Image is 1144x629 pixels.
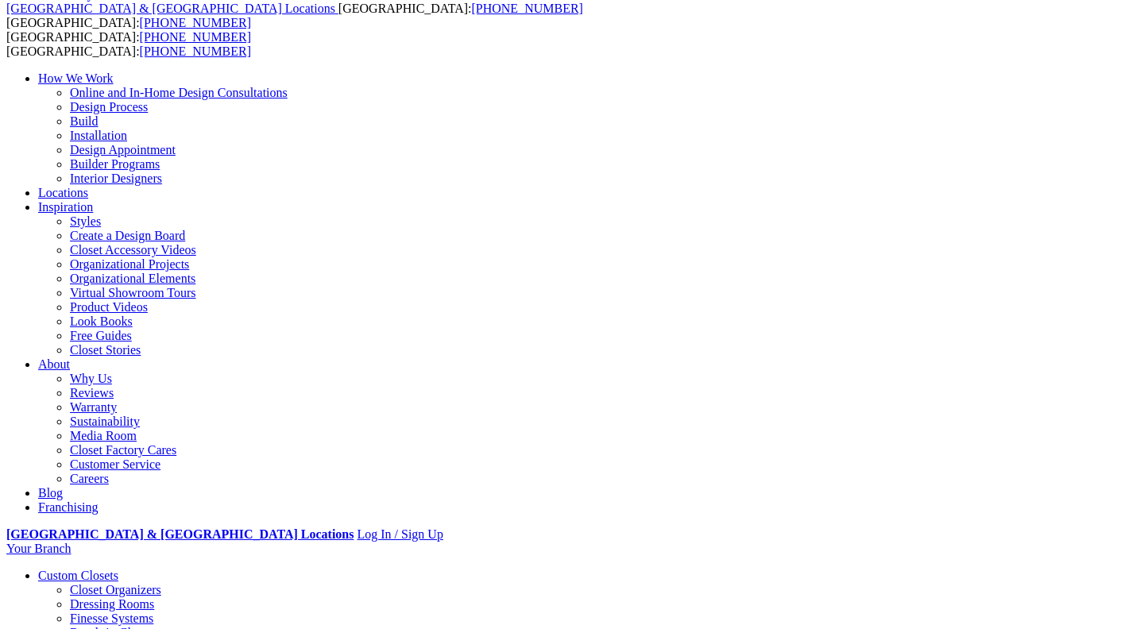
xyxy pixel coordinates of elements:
[357,527,443,541] a: Log In / Sign Up
[70,214,101,228] a: Styles
[70,314,133,328] a: Look Books
[70,583,161,596] a: Closet Organizers
[38,71,114,85] a: How We Work
[70,86,288,99] a: Online and In-Home Design Consultations
[38,357,70,371] a: About
[6,2,338,15] a: [GEOGRAPHIC_DATA] & [GEOGRAPHIC_DATA] Locations
[70,429,137,442] a: Media Room
[70,386,114,399] a: Reviews
[70,100,148,114] a: Design Process
[38,200,93,214] a: Inspiration
[70,143,176,156] a: Design Appointment
[70,300,148,314] a: Product Videos
[38,186,88,199] a: Locations
[38,486,63,500] a: Blog
[140,44,251,58] a: [PHONE_NUMBER]
[38,500,99,514] a: Franchising
[70,286,196,299] a: Virtual Showroom Tours
[70,157,160,171] a: Builder Programs
[70,372,112,385] a: Why Us
[70,472,109,485] a: Careers
[6,2,335,15] span: [GEOGRAPHIC_DATA] & [GEOGRAPHIC_DATA] Locations
[70,400,117,414] a: Warranty
[6,2,583,29] span: [GEOGRAPHIC_DATA]: [GEOGRAPHIC_DATA]:
[6,30,251,58] span: [GEOGRAPHIC_DATA]: [GEOGRAPHIC_DATA]:
[471,2,582,15] a: [PHONE_NUMBER]
[38,569,118,582] a: Custom Closets
[70,443,176,457] a: Closet Factory Cares
[6,527,354,541] a: [GEOGRAPHIC_DATA] & [GEOGRAPHIC_DATA] Locations
[70,129,127,142] a: Installation
[70,272,195,285] a: Organizational Elements
[70,243,196,257] a: Closet Accessory Videos
[140,16,251,29] a: [PHONE_NUMBER]
[70,343,141,357] a: Closet Stories
[70,172,162,185] a: Interior Designers
[140,30,251,44] a: [PHONE_NUMBER]
[70,329,132,342] a: Free Guides
[70,612,153,625] a: Finesse Systems
[70,597,154,611] a: Dressing Rooms
[70,457,160,471] a: Customer Service
[70,257,189,271] a: Organizational Projects
[70,415,140,428] a: Sustainability
[70,229,185,242] a: Create a Design Board
[6,542,71,555] a: Your Branch
[70,114,99,128] a: Build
